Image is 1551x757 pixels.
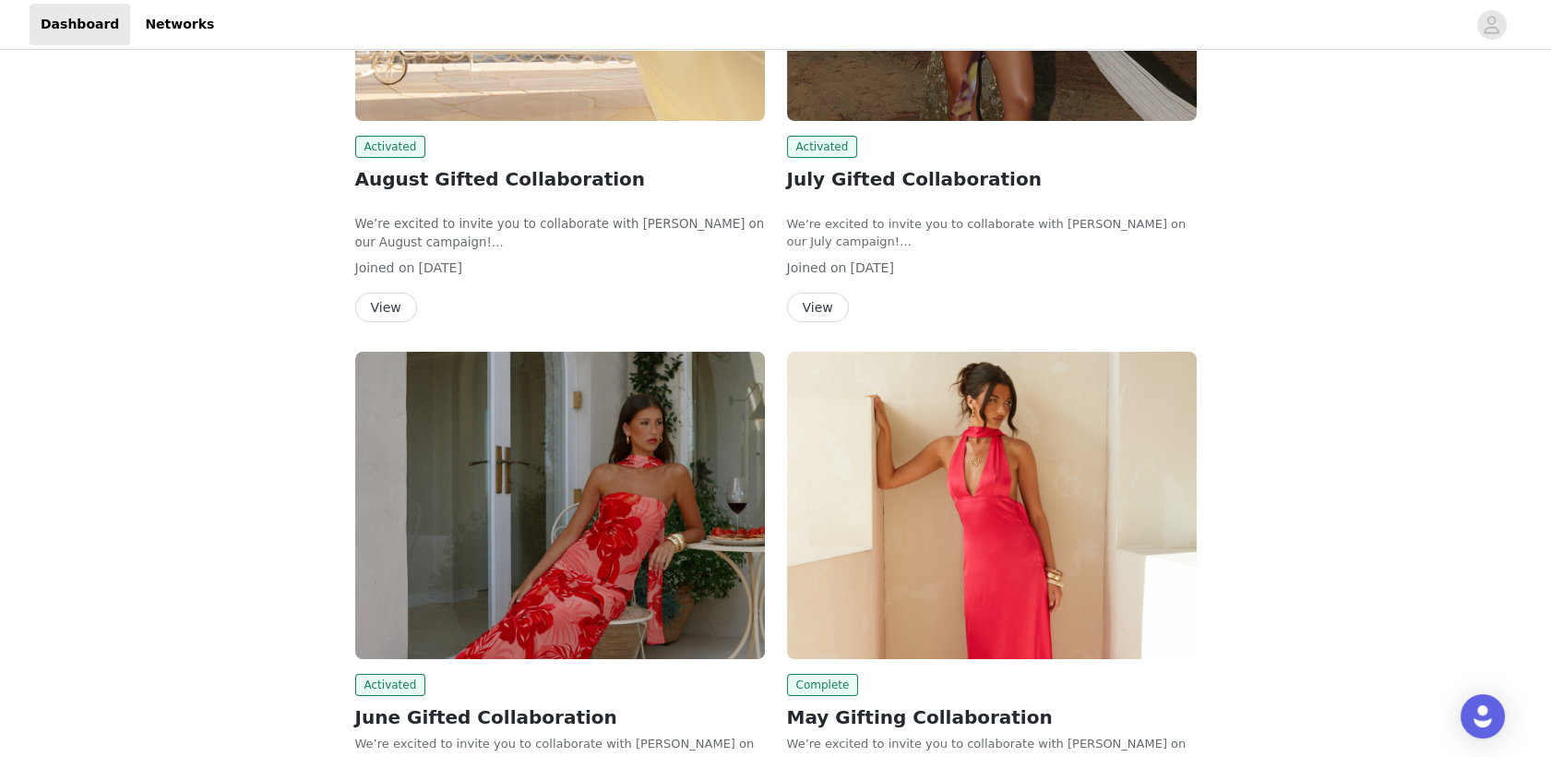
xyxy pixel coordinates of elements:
[134,4,225,45] a: Networks
[787,293,849,322] button: View
[419,260,462,275] span: [DATE]
[355,260,415,275] span: Joined on
[787,215,1197,251] p: We’re excited to invite you to collaborate with [PERSON_NAME] on our July campaign!
[1483,10,1500,40] div: avatar
[1461,694,1505,739] div: Open Intercom Messenger
[787,703,1197,731] h2: May Gifting Collaboration
[787,165,1197,193] h2: July Gifted Collaboration
[355,674,426,696] span: Activated
[355,217,765,249] span: We’re excited to invite you to collaborate with [PERSON_NAME] on our August campaign!
[355,136,426,158] span: Activated
[787,260,847,275] span: Joined on
[355,352,765,659] img: Peppermayo AUS
[787,301,849,315] a: View
[787,352,1197,659] img: Peppermayo AUS
[355,301,417,315] a: View
[355,165,765,193] h2: August Gifted Collaboration
[30,4,130,45] a: Dashboard
[787,674,859,696] span: Complete
[355,293,417,322] button: View
[787,136,858,158] span: Activated
[851,260,894,275] span: [DATE]
[355,703,765,731] h2: June Gifted Collaboration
